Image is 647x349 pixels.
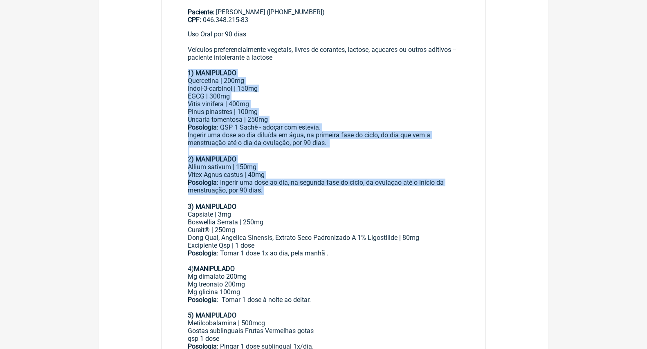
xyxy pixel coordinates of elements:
div: 2 [188,155,459,163]
div: : Tomar 1 dose 1x ao dia, pela manhã . 4) Mg dimalato 200mg Mg treonato 200mg Mg glicina 100mg : ... [188,249,459,319]
strong: Posologia [188,296,217,304]
strong: 1) MANIPULADO [188,69,236,77]
div: Uncaria tomentosa | 250mg [188,116,459,123]
strong: ) MANIPULADO [191,155,236,163]
div: Metilcobalamina | 500mcg [188,319,459,327]
div: Allium sativum | 150mg [188,163,459,171]
div: EGCG | 300mg Vitis vinifera | 400mg [188,92,459,108]
span: Paciente: [188,8,214,16]
div: Boswellia Serrata | 250mg [188,218,459,226]
strong: 5) MANIPULADO [188,311,236,319]
div: Gostas sublinguais Frutas Vermelhas gotas qsp 1 dose [188,327,459,342]
strong: Posologia [188,123,217,131]
strong: Posologia [188,179,217,186]
div: 046.348.215-83 [188,16,459,24]
strong: 3) MANIPULADO [188,203,236,210]
div: [PERSON_NAME] ([PHONE_NUMBER]) [188,8,459,24]
strong: MANIPULADO [194,265,235,273]
div: Uso Oral por 90 dias Veículos preferencialmente vegetais, livres de corantes, lactose, açucares o... [188,30,459,77]
div: Cureit® | 250mg Dong Quai, Angelica Sinensis, Extrato Seco Padronizado A 1% Ligostilide | 80mg [188,226,459,242]
div: Pinus pinastres | 100mg [188,108,459,116]
div: Vitex Agnus castus | 40mg [188,171,459,179]
div: Indol-3-carbinol | 150mg [188,85,459,92]
div: : QSP 1 Sachê - adoçar com estevia. Ingerir uma dose ao dia diluída em água, na primeira fase do ... [188,123,459,155]
strong: Posologia [188,249,217,257]
div: : Ingerir uma dose ao dia, na segunda fase do ciclo, da ovulaçao até o início da menstruação, por... [188,179,459,210]
span: CPF: [188,16,201,24]
div: Excipiente Qsp | 1 dose [188,242,459,249]
div: Capsiate | 3mg [188,210,459,218]
div: Quercetina | 200mg [188,77,459,85]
